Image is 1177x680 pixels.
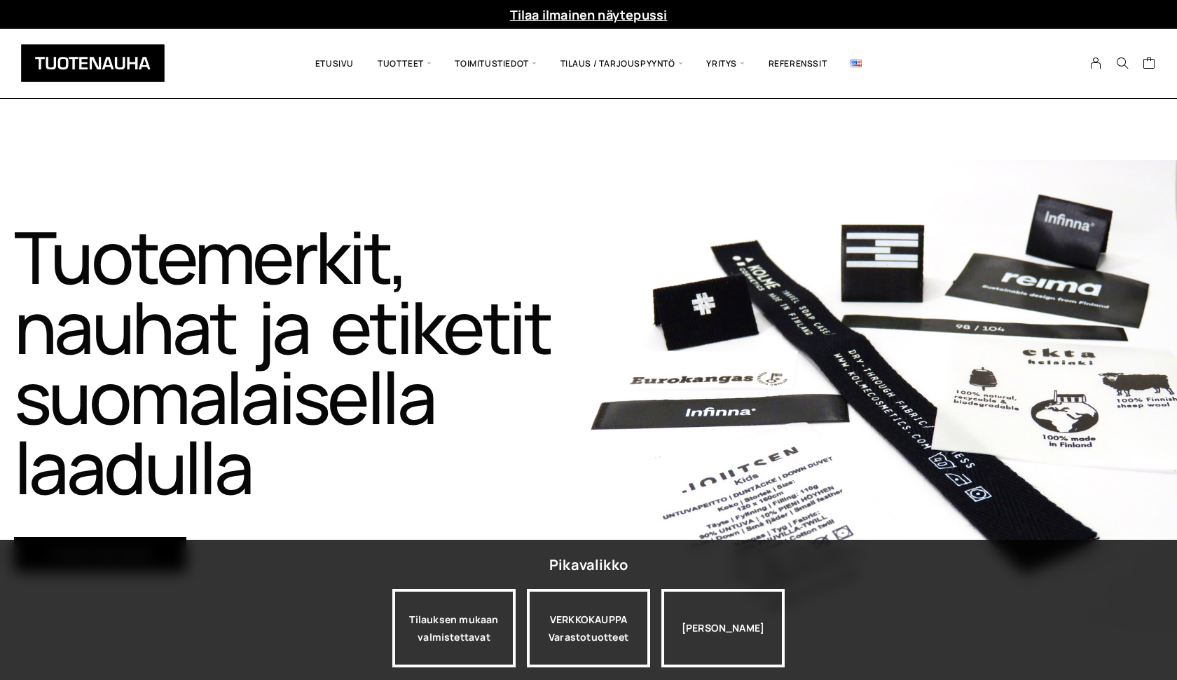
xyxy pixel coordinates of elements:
[366,39,443,88] span: Tuotteet
[1143,56,1156,73] a: Cart
[392,589,516,667] a: Tilauksen mukaan valmistettavat
[21,44,165,82] img: Tuotenauha Oy
[661,589,785,667] div: [PERSON_NAME]
[527,589,650,667] div: VERKKOKAUPPA Varastotuotteet
[303,39,366,88] a: Etusivu
[757,39,839,88] a: Referenssit
[14,222,588,502] h1: Tuotemerkit, nauhat ja etiketit suomalaisella laadulla​
[443,39,548,88] span: Toimitustiedot
[549,552,628,578] div: Pikavalikko
[1109,57,1136,69] button: Search
[549,39,695,88] span: Tilaus / Tarjouspyyntö
[14,537,186,572] a: Tutustu tuotteisiin
[694,39,756,88] span: Yritys
[510,6,668,23] a: Tilaa ilmainen näytepussi
[588,160,1177,633] img: Etusivu 1
[527,589,650,667] a: VERKKOKAUPPAVarastotuotteet
[851,60,862,67] img: English
[1082,57,1110,69] a: My Account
